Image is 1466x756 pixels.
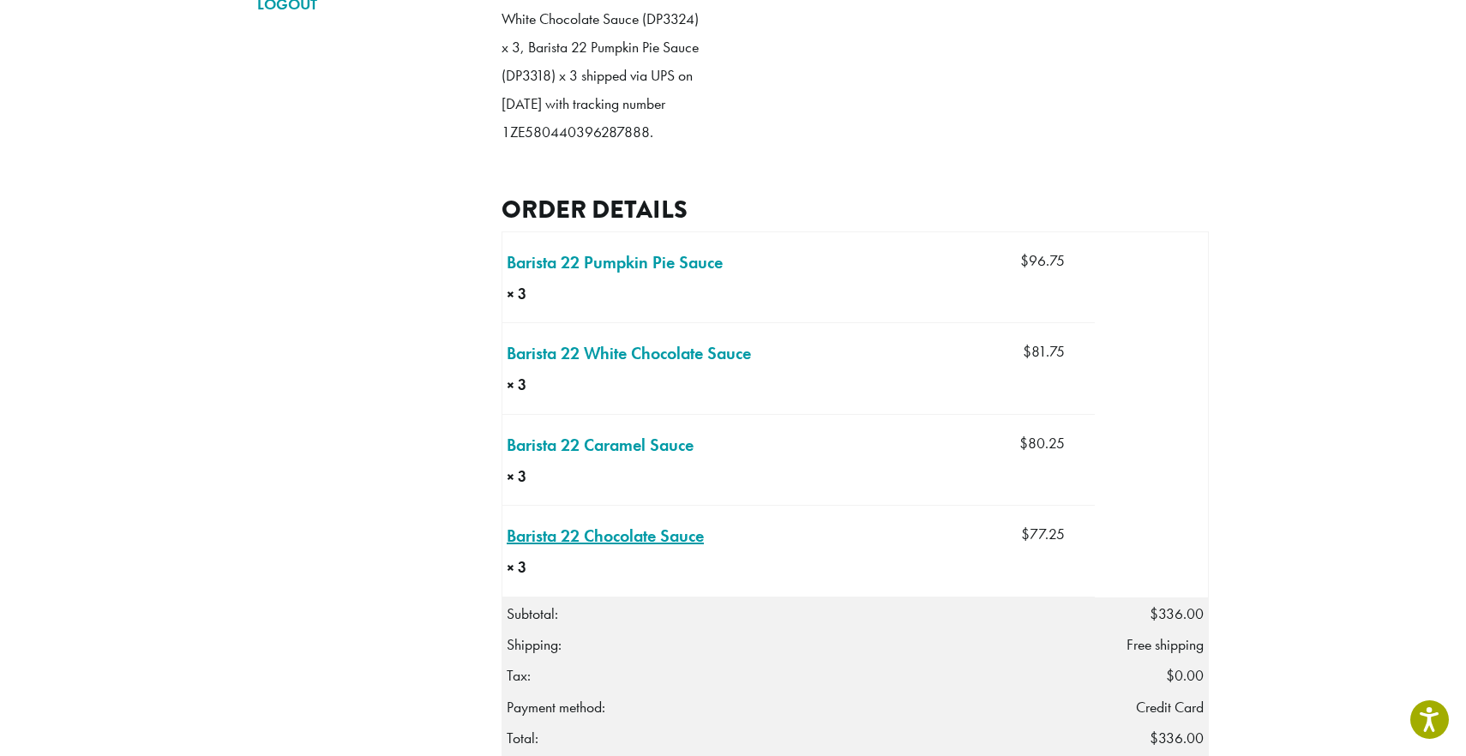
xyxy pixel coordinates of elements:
[507,249,723,275] a: Barista 22 Pumpkin Pie Sauce
[1095,692,1209,723] td: Credit Card
[502,692,1095,723] th: Payment method:
[502,597,1095,629] th: Subtotal:
[1150,604,1204,623] span: 336.00
[507,340,751,366] a: Barista 22 White Chocolate Sauce
[507,556,575,579] strong: × 3
[1166,666,1175,685] span: $
[1019,434,1028,453] span: $
[1166,666,1204,685] span: 0.00
[1023,342,1065,361] bdi: 81.75
[1021,525,1030,543] span: $
[1021,525,1065,543] bdi: 77.25
[1095,629,1209,660] td: Free shipping
[507,523,704,549] a: Barista 22 Chocolate Sauce
[507,374,590,396] strong: × 3
[502,723,1095,754] th: Total:
[1150,729,1158,747] span: $
[1020,251,1065,270] bdi: 96.75
[507,283,581,305] strong: × 3
[502,195,1209,225] h2: Order details
[1150,729,1204,747] span: 336.00
[1023,342,1031,361] span: $
[507,432,694,458] a: Barista 22 Caramel Sauce
[1020,251,1029,270] span: $
[1019,434,1065,453] bdi: 80.25
[502,629,1095,660] th: Shipping:
[507,465,573,488] strong: × 3
[502,660,1095,691] th: Tax:
[1150,604,1158,623] span: $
